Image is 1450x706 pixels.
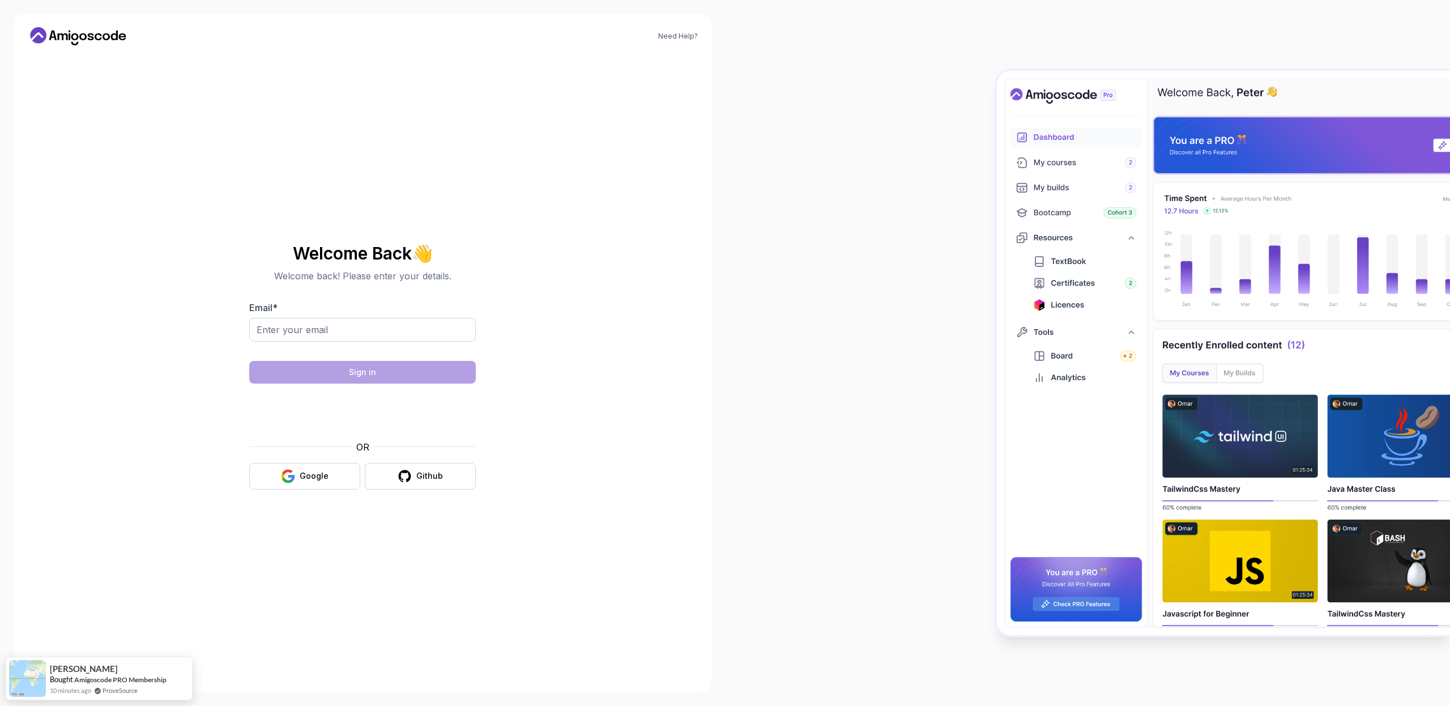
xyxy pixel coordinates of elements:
span: Bought [50,675,73,684]
a: Amigoscode PRO Membership [74,675,167,684]
span: 👋 [411,244,433,263]
p: Welcome back! Please enter your details. [249,269,476,283]
a: Need Help? [658,32,698,41]
a: ProveSource [103,686,138,695]
button: Github [365,463,476,490]
span: [PERSON_NAME] [50,664,118,674]
button: Sign in [249,361,476,384]
h2: Welcome Back [249,244,476,262]
label: Email * [249,302,278,313]
img: provesource social proof notification image [9,660,46,697]
p: OR [356,440,369,454]
div: Sign in [349,367,376,378]
div: Github [416,470,443,482]
button: Google [249,463,360,490]
iframe: Widget containing checkbox for hCaptcha security challenge [277,390,448,433]
img: Amigoscode Dashboard [997,71,1450,636]
a: Home link [27,27,129,45]
input: Enter your email [249,318,476,342]
span: 10 minutes ago [50,686,91,695]
div: Google [300,470,329,482]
